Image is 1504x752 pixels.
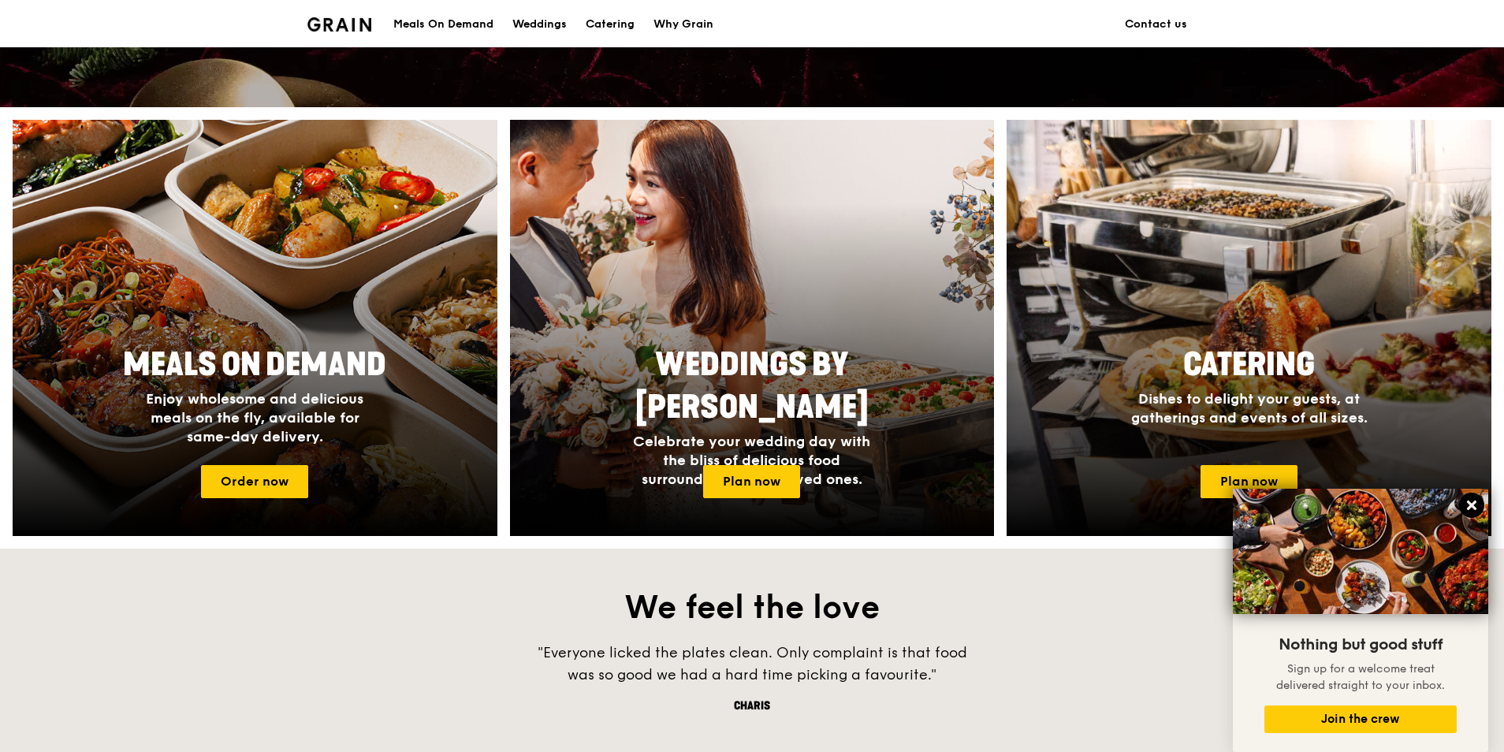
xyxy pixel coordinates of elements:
[503,1,576,48] a: Weddings
[516,642,988,686] div: "Everyone licked the plates clean. Only complaint is that food was so good we had a hard time pic...
[1007,120,1491,536] img: catering-card.e1cfaf3e.jpg
[13,120,497,536] a: Meals On DemandEnjoy wholesome and delicious meals on the fly, available for same-day delivery.Or...
[1459,493,1484,518] button: Close
[1276,662,1445,692] span: Sign up for a welcome treat delivered straight to your inbox.
[307,17,371,32] img: Grain
[653,1,713,48] div: Why Grain
[1264,705,1457,733] button: Join the crew
[586,1,635,48] div: Catering
[516,698,988,714] div: Charis
[13,120,497,536] img: meals-on-demand-card.d2b6f6db.png
[393,1,493,48] div: Meals On Demand
[201,465,308,498] a: Order now
[1183,346,1315,384] span: Catering
[1007,120,1491,536] a: CateringDishes to delight your guests, at gatherings and events of all sizes.Plan now
[1201,465,1297,498] a: Plan now
[1115,1,1197,48] a: Contact us
[510,120,995,536] a: Weddings by [PERSON_NAME]Celebrate your wedding day with the bliss of delicious food surrounded b...
[1131,390,1368,426] span: Dishes to delight your guests, at gatherings and events of all sizes.
[512,1,567,48] div: Weddings
[633,433,870,488] span: Celebrate your wedding day with the bliss of delicious food surrounded by your loved ones.
[644,1,723,48] a: Why Grain
[510,120,995,536] img: weddings-card.4f3003b8.jpg
[1233,489,1488,614] img: DSC07876-Edit02-Large.jpeg
[703,465,800,498] a: Plan now
[635,346,869,426] span: Weddings by [PERSON_NAME]
[146,390,363,445] span: Enjoy wholesome and delicious meals on the fly, available for same-day delivery.
[1279,635,1443,654] span: Nothing but good stuff
[576,1,644,48] a: Catering
[123,346,386,384] span: Meals On Demand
